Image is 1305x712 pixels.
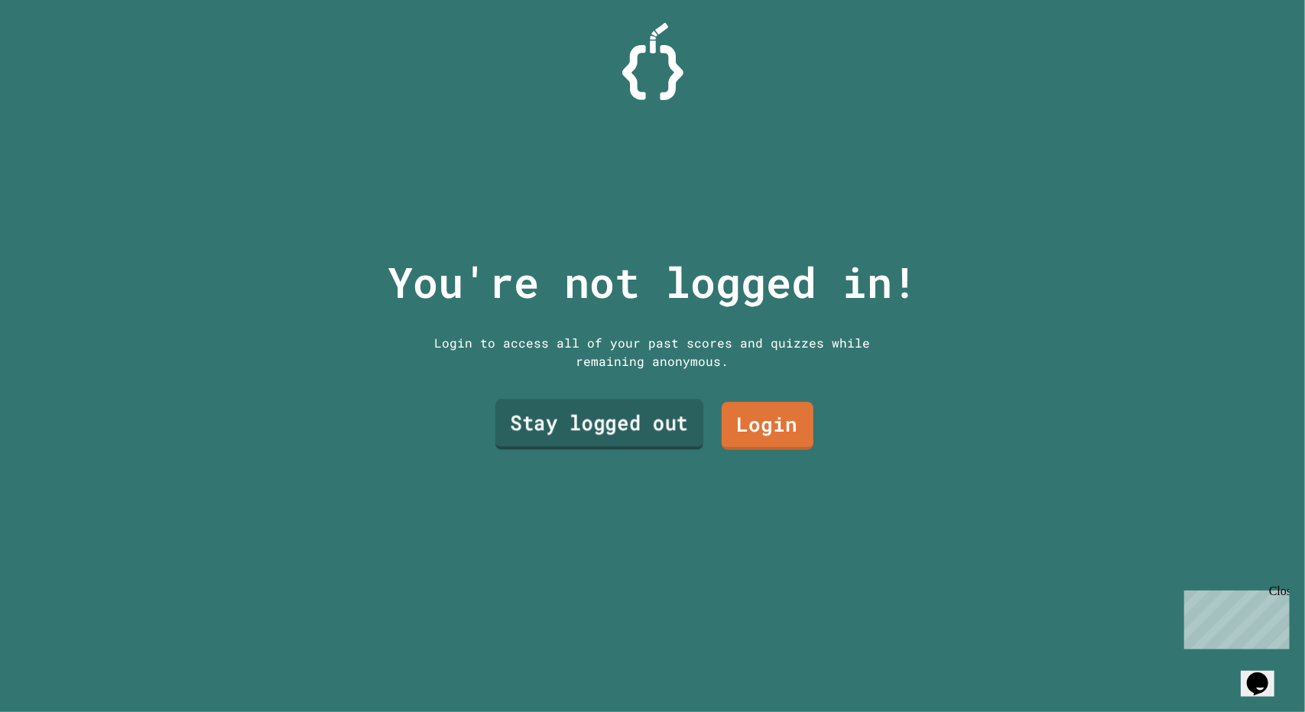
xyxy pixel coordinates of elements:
[495,399,703,449] a: Stay logged out
[722,402,813,450] a: Login
[1178,584,1290,649] iframe: chat widget
[388,251,917,314] p: You're not logged in!
[424,334,882,371] div: Login to access all of your past scores and quizzes while remaining anonymous.
[622,23,683,100] img: Logo.svg
[1241,651,1290,697] iframe: chat widget
[6,6,106,97] div: Chat with us now!Close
